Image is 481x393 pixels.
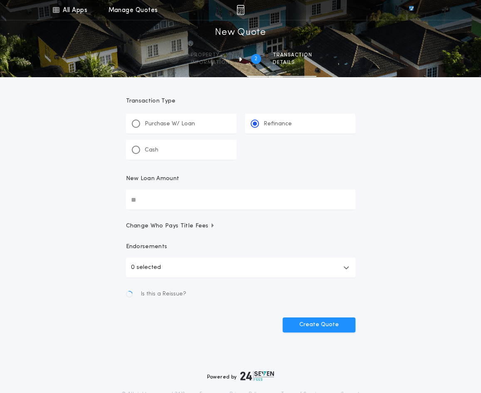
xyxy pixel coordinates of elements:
[264,120,292,128] p: Refinance
[237,5,244,15] img: img
[131,263,161,273] p: 0 selected
[273,52,312,59] span: Transaction
[126,243,355,251] p: Endorsements
[207,371,274,381] div: Powered by
[191,59,229,66] span: information
[240,371,274,381] img: logo
[126,222,355,230] button: Change Who Pays Title Fees
[215,26,266,39] h1: New Quote
[126,258,355,278] button: 0 selected
[126,97,355,105] p: Transaction Type
[141,290,186,298] span: Is this a Reissue?
[145,120,195,128] p: Purchase W/ Loan
[273,59,312,66] span: details
[126,190,355,210] input: New Loan Amount
[126,222,215,230] span: Change Who Pays Title Fees
[191,52,229,59] span: Property
[394,6,429,14] img: vs-icon
[254,56,257,62] h2: 2
[126,175,180,183] p: New Loan Amount
[283,317,355,332] button: Create Quote
[145,146,158,154] p: Cash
